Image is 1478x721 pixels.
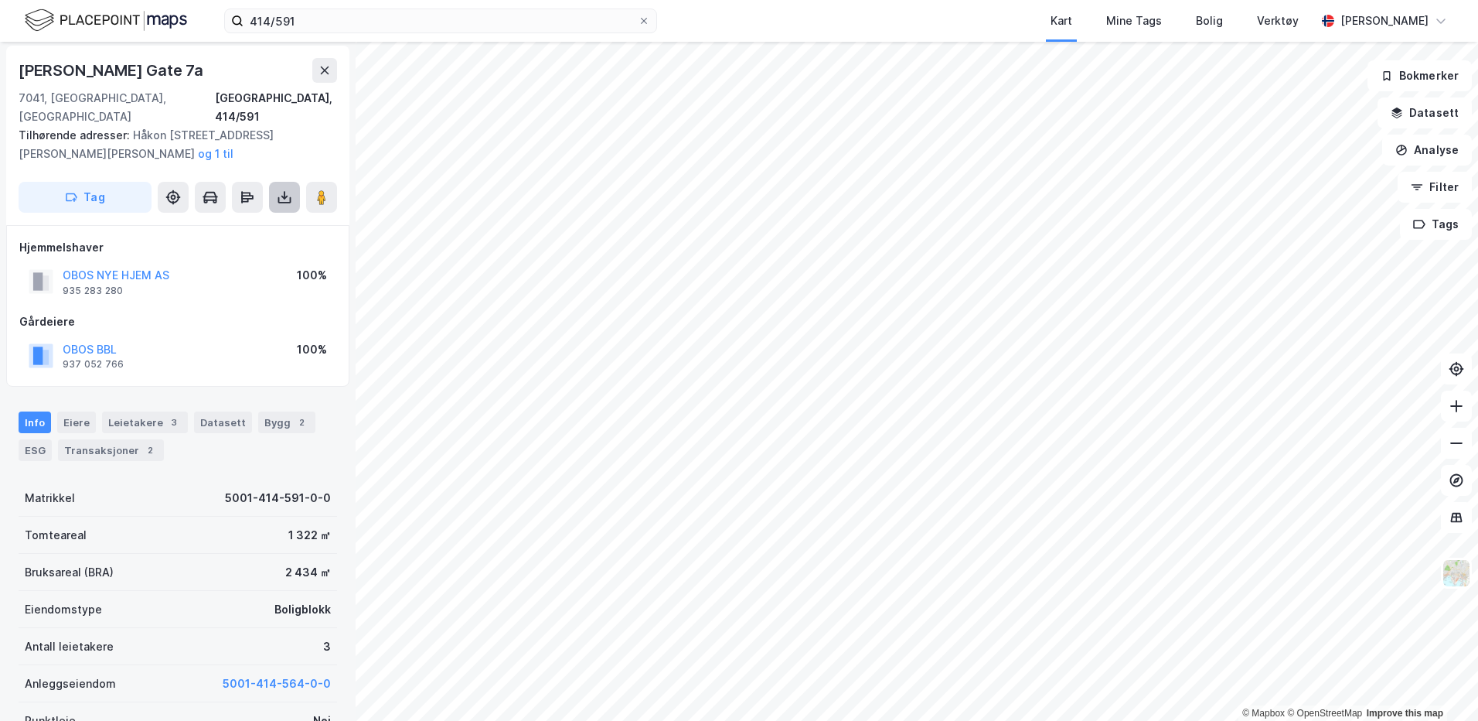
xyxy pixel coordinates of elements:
[323,637,331,656] div: 3
[1242,708,1285,719] a: Mapbox
[274,600,331,619] div: Boligblokk
[1401,647,1478,721] div: Kontrollprogram for chat
[243,9,638,32] input: Søk på adresse, matrikkel, gårdeiere, leietakere eller personer
[297,266,327,285] div: 100%
[1400,209,1472,240] button: Tags
[294,415,309,430] div: 2
[142,443,158,458] div: 2
[58,439,164,461] div: Transaksjoner
[194,412,252,433] div: Datasett
[1367,60,1472,91] button: Bokmerker
[25,563,114,582] div: Bruksareal (BRA)
[25,600,102,619] div: Eiendomstype
[297,340,327,359] div: 100%
[1287,708,1362,719] a: OpenStreetMap
[25,675,116,693] div: Anleggseiendom
[258,412,315,433] div: Bygg
[19,128,133,142] span: Tilhørende adresser:
[285,563,331,582] div: 2 434 ㎡
[63,358,124,371] div: 937 052 766
[1382,135,1472,166] button: Analyse
[1340,12,1429,30] div: [PERSON_NAME]
[1398,172,1472,203] button: Filter
[57,412,96,433] div: Eiere
[19,126,325,163] div: Håkon [STREET_ADDRESS][PERSON_NAME][PERSON_NAME]
[1378,97,1472,128] button: Datasett
[19,58,206,83] div: [PERSON_NAME] Gate 7a
[1442,559,1471,588] img: Z
[63,285,123,297] div: 935 283 280
[1257,12,1299,30] div: Verktøy
[1367,708,1443,719] a: Improve this map
[225,489,331,507] div: 5001-414-591-0-0
[288,526,331,545] div: 1 322 ㎡
[223,675,331,693] button: 5001-414-564-0-0
[19,182,152,213] button: Tag
[166,415,182,430] div: 3
[25,637,114,656] div: Antall leietakere
[25,489,75,507] div: Matrikkel
[25,526,87,545] div: Tomteareal
[19,89,215,126] div: 7041, [GEOGRAPHIC_DATA], [GEOGRAPHIC_DATA]
[1051,12,1072,30] div: Kart
[1196,12,1223,30] div: Bolig
[19,238,336,257] div: Hjemmelshaver
[19,412,51,433] div: Info
[1106,12,1162,30] div: Mine Tags
[102,412,188,433] div: Leietakere
[25,7,187,34] img: logo.f888ab2527a4732fd821a326f86c7f29.svg
[215,89,337,126] div: [GEOGRAPHIC_DATA], 414/591
[19,313,336,331] div: Gårdeiere
[19,439,52,461] div: ESG
[1401,647,1478,721] iframe: Chat Widget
